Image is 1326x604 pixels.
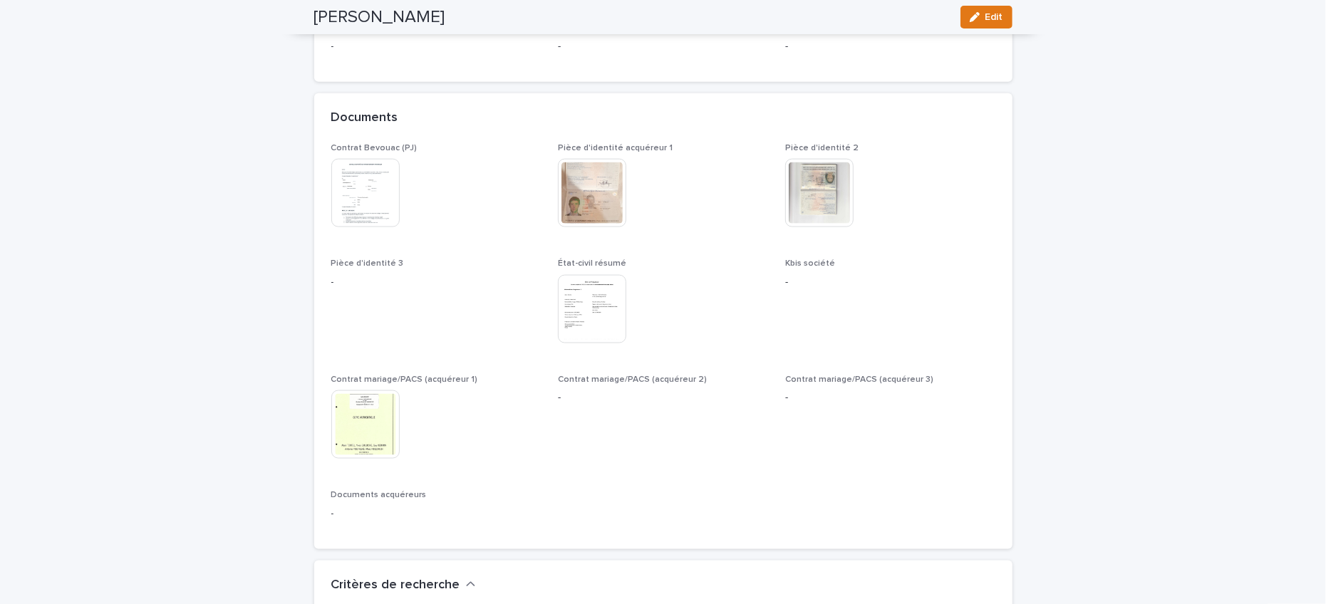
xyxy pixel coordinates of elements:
p: - [558,390,768,405]
span: Pièce d'identité 3 [331,259,404,268]
h2: [PERSON_NAME] [314,7,445,28]
span: État-civil résumé [558,259,626,268]
span: Kbis société [785,259,835,268]
p: - [785,275,995,290]
span: Edit [985,12,1003,22]
p: - [331,506,542,521]
span: Pièce d'identité 2 [785,144,859,152]
button: Critères de recherche [331,578,476,593]
span: Contrat mariage/PACS (acquéreur 1) [331,375,478,384]
h2: Critères de recherche [331,578,460,593]
span: Contrat mariage/PACS (acquéreur 3) [785,375,933,384]
p: - [331,39,542,54]
span: Contrat mariage/PACS (acquéreur 2) [558,375,707,384]
p: - [331,275,542,290]
span: Contrat Bevouac (PJ) [331,144,418,152]
h2: Documents [331,110,398,126]
span: Pièce d'identité acquéreur 1 [558,144,673,152]
span: Documents acquéreurs [331,491,427,499]
p: - [785,39,995,54]
p: - [558,39,768,54]
p: - [785,390,995,405]
button: Edit [960,6,1012,28]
